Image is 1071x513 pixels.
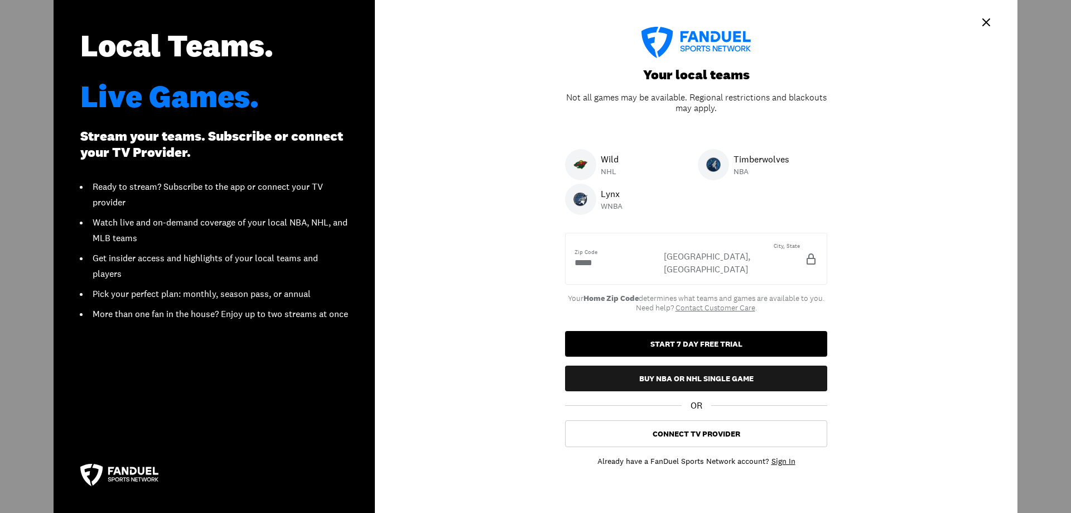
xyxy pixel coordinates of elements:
[774,242,800,250] div: City, State
[664,250,800,275] div: [GEOGRAPHIC_DATA], [GEOGRAPHIC_DATA]
[565,420,827,447] button: Connect TV Provider
[565,456,827,467] div: Already have a FanDuel Sports Network account?
[771,456,795,466] a: Sign In
[80,27,348,64] div: Local Teams.
[565,92,827,113] div: Not all games may be available. Regional restrictions and blackouts may apply.
[93,286,348,301] div: Pick your perfect plan: monthly, season pass, or annual
[734,152,789,166] p: Timberwolves
[706,157,721,172] img: Timberwolves
[601,166,619,177] p: NHL
[565,331,827,357] button: START 7 DAY FREE TRIAL
[93,306,348,322] div: More than one fan in the house? Enjoy up to two streams at once
[93,250,348,281] div: Get insider access and highlights of your local teams and players
[601,200,623,212] p: WNBA
[734,166,789,177] p: NBA
[573,157,588,172] img: Wild
[973,9,1000,36] button: Close
[565,294,827,313] div: Your determines what teams and games are available to you. Need help? .
[601,187,623,200] p: Lynx
[682,400,711,411] div: OR
[575,248,597,256] div: Zip Code
[583,293,639,303] b: Home Zip Code
[80,128,348,161] div: Stream your teams. Subscribe or connect your TV Provider.
[93,214,348,246] div: Watch live and on-demand coverage of your local NBA, NHL, and MLB teams
[573,192,588,207] img: Lynx
[80,78,348,115] div: Live Games.
[676,303,755,313] a: Contact Customer Care
[565,67,827,83] div: Your local teams
[93,179,348,210] div: Ready to stream? Subscribe to the app or connect your TV provider
[601,152,619,166] p: Wild
[565,366,827,391] button: Buy NBA or NHL Single Game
